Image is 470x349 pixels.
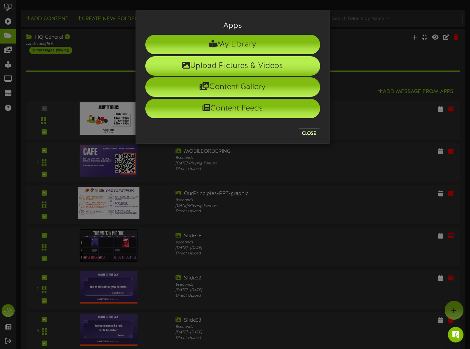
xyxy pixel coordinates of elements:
[145,35,320,54] li: My Library
[145,56,320,76] li: Upload Pictures & Videos
[448,327,463,343] div: Open Intercom Messenger
[145,21,320,30] h3: Apps
[145,99,320,118] li: Content Feeds
[298,128,320,139] button: Close
[145,77,320,97] li: Content Gallery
